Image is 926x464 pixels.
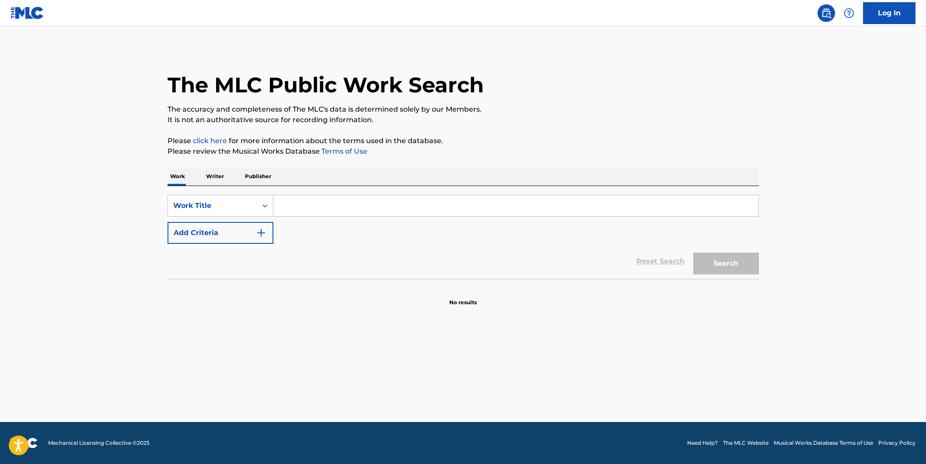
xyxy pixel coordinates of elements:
p: Writer [203,167,227,186]
p: It is not an authoritative source for recording information. [168,115,759,125]
a: Log In [863,2,916,24]
img: logo [10,438,38,448]
p: No results [449,288,477,306]
div: Work Title [173,200,252,211]
img: 9d2ae6d4665cec9f34b9.svg [256,228,266,238]
a: Musical Works Database Terms of Use [774,439,873,447]
p: Please for more information about the terms used in the database. [168,136,759,146]
img: MLC Logo [10,7,44,19]
img: search [821,8,832,18]
a: The MLC Website [723,439,769,447]
form: Search Form [168,195,759,279]
a: click here [193,137,227,145]
a: Public Search [818,4,835,22]
button: Add Criteria [168,222,273,244]
a: Terms of Use [320,147,367,155]
img: help [844,8,854,18]
p: Publisher [242,167,274,186]
p: The accuracy and completeness of The MLC's data is determined solely by our Members. [168,104,759,115]
a: Privacy Policy [878,439,916,447]
div: Help [840,4,858,22]
h1: The MLC Public Work Search [168,72,484,98]
p: Work [168,167,188,186]
p: Please review the Musical Works Database [168,146,759,157]
span: Mechanical Licensing Collective © 2025 [48,439,150,447]
a: Need Help? [687,439,718,447]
